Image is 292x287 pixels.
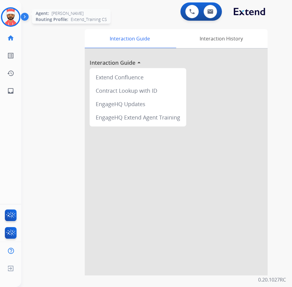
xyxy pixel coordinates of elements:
div: EngageHQ Extend Agent Training [92,111,184,124]
mat-icon: inbox [7,87,14,95]
mat-icon: history [7,70,14,77]
span: [PERSON_NAME] [52,10,84,16]
span: Agent: [36,10,49,16]
div: EngageHQ Updates [92,97,184,111]
div: Contract Lookup with ID [92,84,184,97]
p: 0.20.1027RC [258,276,286,283]
mat-icon: list_alt [7,52,14,59]
span: Routing Profile: [36,16,68,22]
div: Interaction Guide [85,29,175,48]
span: Extend_Training CS [71,16,107,22]
img: avatar [2,9,19,26]
div: Interaction History [175,29,268,48]
div: Extend Confluence [92,71,184,84]
mat-icon: home [7,34,14,42]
